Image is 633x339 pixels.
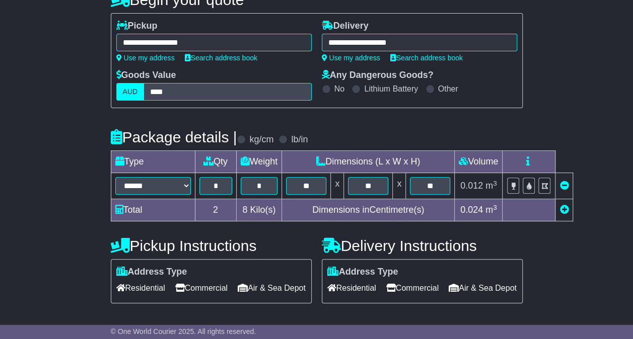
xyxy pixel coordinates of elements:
span: Commercial [386,280,439,296]
h4: Delivery Instructions [322,237,523,254]
td: x [393,173,406,199]
td: Type [111,151,195,173]
label: AUD [116,83,145,101]
label: lb/in [291,134,308,145]
label: Address Type [116,267,187,278]
a: Remove this item [559,181,569,191]
span: Commercial [175,280,228,296]
span: © One World Courier 2025. All rights reserved. [111,327,256,335]
td: Weight [236,151,282,173]
td: Total [111,199,195,221]
span: 8 [242,205,247,215]
td: 2 [195,199,236,221]
label: Goods Value [116,70,176,81]
label: Address Type [327,267,398,278]
a: Add new item [559,205,569,215]
span: m [485,205,497,215]
sup: 3 [493,204,497,211]
a: Search address book [185,54,257,62]
td: Volume [455,151,503,173]
label: kg/cm [249,134,273,145]
span: Residential [116,280,165,296]
a: Search address book [390,54,463,62]
label: Any Dangerous Goods? [322,70,434,81]
td: x [331,173,344,199]
span: Residential [327,280,376,296]
span: 0.024 [460,205,483,215]
a: Use my address [322,54,380,62]
label: Other [438,84,458,94]
label: Pickup [116,21,158,32]
sup: 3 [493,180,497,187]
td: Qty [195,151,236,173]
td: Dimensions (L x W x H) [282,151,455,173]
a: Use my address [116,54,175,62]
span: Air & Sea Depot [238,280,306,296]
label: Lithium Battery [364,84,418,94]
label: No [334,84,344,94]
td: Dimensions in Centimetre(s) [282,199,455,221]
h4: Package details | [111,129,237,145]
label: Delivery [322,21,369,32]
h4: Pickup Instructions [111,237,312,254]
span: 0.012 [460,181,483,191]
td: Kilo(s) [236,199,282,221]
span: m [485,181,497,191]
span: Air & Sea Depot [449,280,517,296]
